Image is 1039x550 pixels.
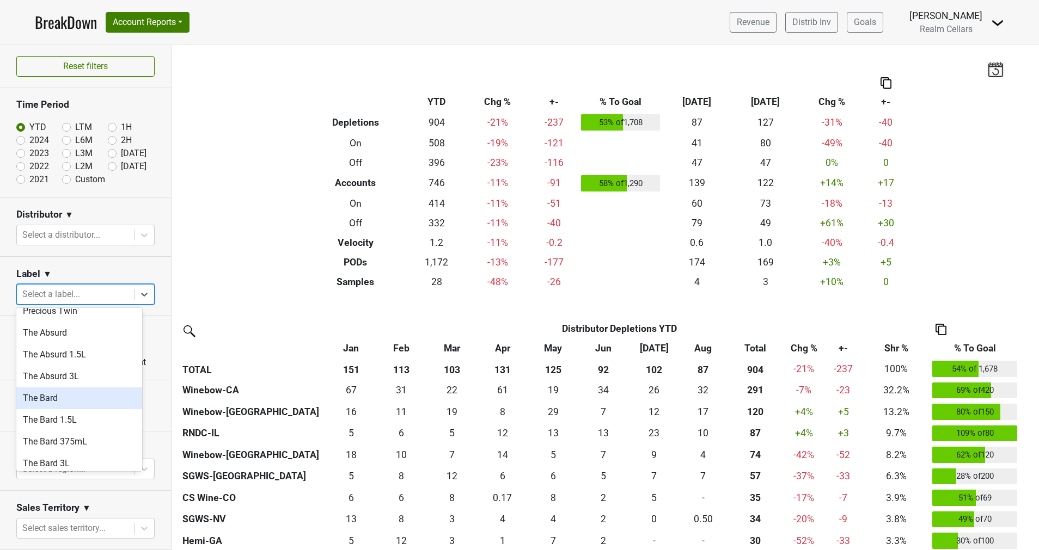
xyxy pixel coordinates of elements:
[16,322,142,344] div: The Absurd
[731,272,800,292] td: 3
[16,209,62,220] h3: Distributor
[632,383,677,397] div: 26
[16,453,142,474] div: The Bard 3L
[864,133,908,153] td: -40
[466,272,530,292] td: -48 %
[328,512,374,526] div: 13
[466,112,530,133] td: -21 %
[376,338,427,358] th: Feb: activate to sort column ascending
[578,487,629,509] td: 1.833
[408,272,466,292] td: 28
[180,338,326,358] th: &nbsp;: activate to sort column ascending
[727,401,784,423] th: 119.804
[427,358,478,380] th: 103
[379,469,424,483] div: 8
[303,213,408,233] th: Off
[578,466,629,487] td: 4.582
[478,509,528,530] td: 4.083
[847,12,883,33] a: Goals
[326,466,376,487] td: 5.081
[863,487,930,509] td: 3.9%
[466,133,530,153] td: -19 %
[326,444,376,466] td: 18.25
[303,112,408,133] th: Depletions
[530,448,576,462] div: 5
[680,487,727,509] td: 0
[466,153,530,172] td: -23 %
[663,272,731,292] td: 4
[864,252,908,272] td: +5
[579,92,663,112] th: % To Goal
[75,173,105,186] label: Custom
[430,512,475,526] div: 3
[578,380,629,401] td: 33.5
[785,12,838,33] a: Distrib Inv
[864,172,908,194] td: +17
[727,380,784,401] th: 291.417
[478,338,528,358] th: Apr: activate to sort column ascending
[180,466,326,487] th: SGWS-[GEOGRAPHIC_DATA]
[680,358,727,380] th: 87
[578,423,629,444] td: 13.167
[75,147,93,160] label: L3M
[427,509,478,530] td: 3
[303,272,408,292] th: Samples
[528,466,578,487] td: 6.498
[16,366,142,387] div: The Absurd 3L
[680,380,727,401] td: 31.5
[730,426,781,440] div: 87
[376,466,427,487] td: 8.415
[864,112,908,133] td: -40
[530,194,579,213] td: -51
[800,172,864,194] td: +14 %
[528,401,578,423] td: 28.594
[727,444,784,466] th: 73.809
[466,194,530,213] td: -11 %
[427,380,478,401] td: 21.919
[800,272,864,292] td: +10 %
[793,363,814,374] span: -21%
[29,160,49,173] label: 2022
[180,358,326,380] th: TOTAL
[800,252,864,272] td: +3 %
[478,380,528,401] td: 61
[731,153,800,172] td: 47
[827,491,860,505] div: -7
[581,405,626,419] div: 7
[29,173,49,186] label: 2021
[784,466,824,487] td: -37 %
[629,466,680,487] td: 7.37
[29,121,46,134] label: YTD
[680,338,727,358] th: Aug: activate to sort column ascending
[629,509,680,530] td: 0
[581,469,626,483] div: 5
[663,233,731,252] td: 0.6
[326,487,376,509] td: 5.836
[328,448,374,462] div: 18
[328,405,374,419] div: 16
[326,509,376,530] td: 13
[863,444,930,466] td: 8.2%
[731,92,800,112] th: [DATE]
[303,233,408,252] th: Velocity
[530,272,579,292] td: -26
[530,92,579,112] th: +-
[408,194,466,213] td: 414
[682,426,724,440] div: 10
[16,344,142,366] div: The Absurd 1.5L
[827,426,860,440] div: +3
[180,380,326,401] th: Winebow-CA
[121,121,132,134] label: 1H
[328,383,374,397] div: 67
[784,338,824,358] th: Chg %: activate to sort column ascending
[408,92,466,112] th: YTD
[376,423,427,444] td: 6.08
[663,133,731,153] td: 41
[427,338,478,358] th: Mar: activate to sort column ascending
[920,24,973,34] span: Realm Cellars
[578,444,629,466] td: 7.173
[727,338,784,358] th: Total: activate to sort column ascending
[430,448,475,462] div: 7
[180,509,326,530] th: SGWS-NV
[480,512,525,526] div: 4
